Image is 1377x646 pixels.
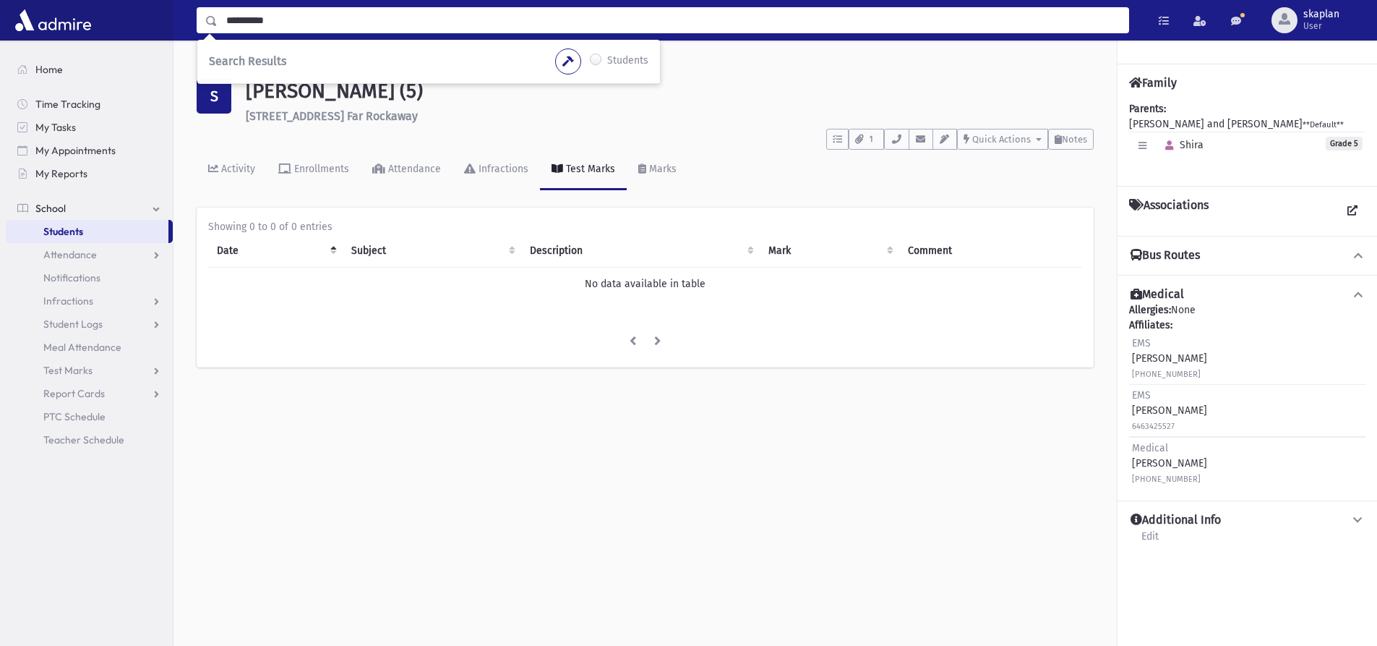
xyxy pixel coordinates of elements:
[476,163,528,175] div: Infractions
[197,59,249,72] a: Students
[12,6,95,35] img: AdmirePro
[43,364,93,377] span: Test Marks
[1131,248,1200,263] h4: Bus Routes
[208,267,1082,300] td: No data available in table
[6,162,173,185] a: My Reports
[1129,198,1209,224] h4: Associations
[208,234,343,268] th: Date: activate to sort column descending
[1131,287,1184,302] h4: Medical
[197,79,231,114] div: S
[1303,20,1339,32] span: User
[1129,101,1365,174] div: [PERSON_NAME] and [PERSON_NAME]
[957,129,1048,150] button: Quick Actions
[35,167,87,180] span: My Reports
[35,202,66,215] span: School
[6,197,173,220] a: School
[208,219,1082,234] div: Showing 0 to 0 of 0 entries
[1132,337,1151,349] span: EMS
[6,139,173,162] a: My Appointments
[521,234,760,268] th: Description: activate to sort column ascending
[607,53,648,70] label: Students
[646,163,677,175] div: Marks
[6,289,173,313] a: Infractions
[1131,513,1221,528] h4: Additional Info
[43,341,121,354] span: Meal Attendance
[35,98,100,111] span: Time Tracking
[209,54,286,68] span: Search Results
[385,163,441,175] div: Attendance
[6,93,173,116] a: Time Tracking
[267,150,361,190] a: Enrollments
[1129,319,1172,331] b: Affiliates:
[43,248,97,261] span: Attendance
[343,234,521,268] th: Subject: activate to sort column ascending
[1129,287,1365,302] button: Medical
[1132,442,1168,454] span: Medical
[1132,441,1207,486] div: [PERSON_NAME]
[6,405,173,428] a: PTC Schedule
[1129,513,1365,528] button: Additional Info
[865,133,878,146] span: 1
[6,220,168,243] a: Students
[1048,129,1094,150] button: Notes
[1141,528,1159,554] a: Edit
[35,121,76,134] span: My Tasks
[1129,248,1365,263] button: Bus Routes
[1132,336,1207,381] div: [PERSON_NAME]
[760,234,899,268] th: Mark : activate to sort column ascending
[452,150,540,190] a: Infractions
[1132,370,1201,379] small: [PHONE_NUMBER]
[6,336,173,359] a: Meal Attendance
[43,387,105,400] span: Report Cards
[43,318,103,331] span: Student Logs
[6,266,173,289] a: Notifications
[1132,388,1207,433] div: [PERSON_NAME]
[291,163,349,175] div: Enrollments
[43,271,100,284] span: Notifications
[1132,475,1201,484] small: [PHONE_NUMBER]
[6,359,173,382] a: Test Marks
[35,144,116,157] span: My Appointments
[246,79,1094,103] h1: [PERSON_NAME] (5)
[218,163,255,175] div: Activity
[6,116,173,139] a: My Tasks
[563,163,615,175] div: Test Marks
[540,150,627,190] a: Test Marks
[1326,137,1363,150] span: Grade 5
[6,382,173,405] a: Report Cards
[6,58,173,81] a: Home
[361,150,452,190] a: Attendance
[1132,422,1175,431] small: 6463425527
[43,433,124,446] span: Teacher Schedule
[627,150,688,190] a: Marks
[197,150,267,190] a: Activity
[218,7,1128,33] input: Search
[197,58,249,79] nav: breadcrumb
[1339,198,1365,224] a: View all Associations
[1129,302,1365,489] div: None
[849,129,884,150] button: 1
[1129,76,1177,90] h4: Family
[1303,9,1339,20] span: skaplan
[6,313,173,336] a: Student Logs
[1132,389,1151,401] span: EMS
[6,243,173,266] a: Attendance
[972,134,1031,145] span: Quick Actions
[1129,103,1166,115] b: Parents:
[6,428,173,451] a: Teacher Schedule
[43,294,93,307] span: Infractions
[35,63,63,76] span: Home
[899,234,1082,268] th: Comment
[43,225,83,238] span: Students
[1062,134,1087,145] span: Notes
[43,410,106,423] span: PTC Schedule
[1159,139,1204,151] span: Shira
[246,109,1094,123] h6: [STREET_ADDRESS] Far Rockaway
[1129,304,1171,316] b: Allergies:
